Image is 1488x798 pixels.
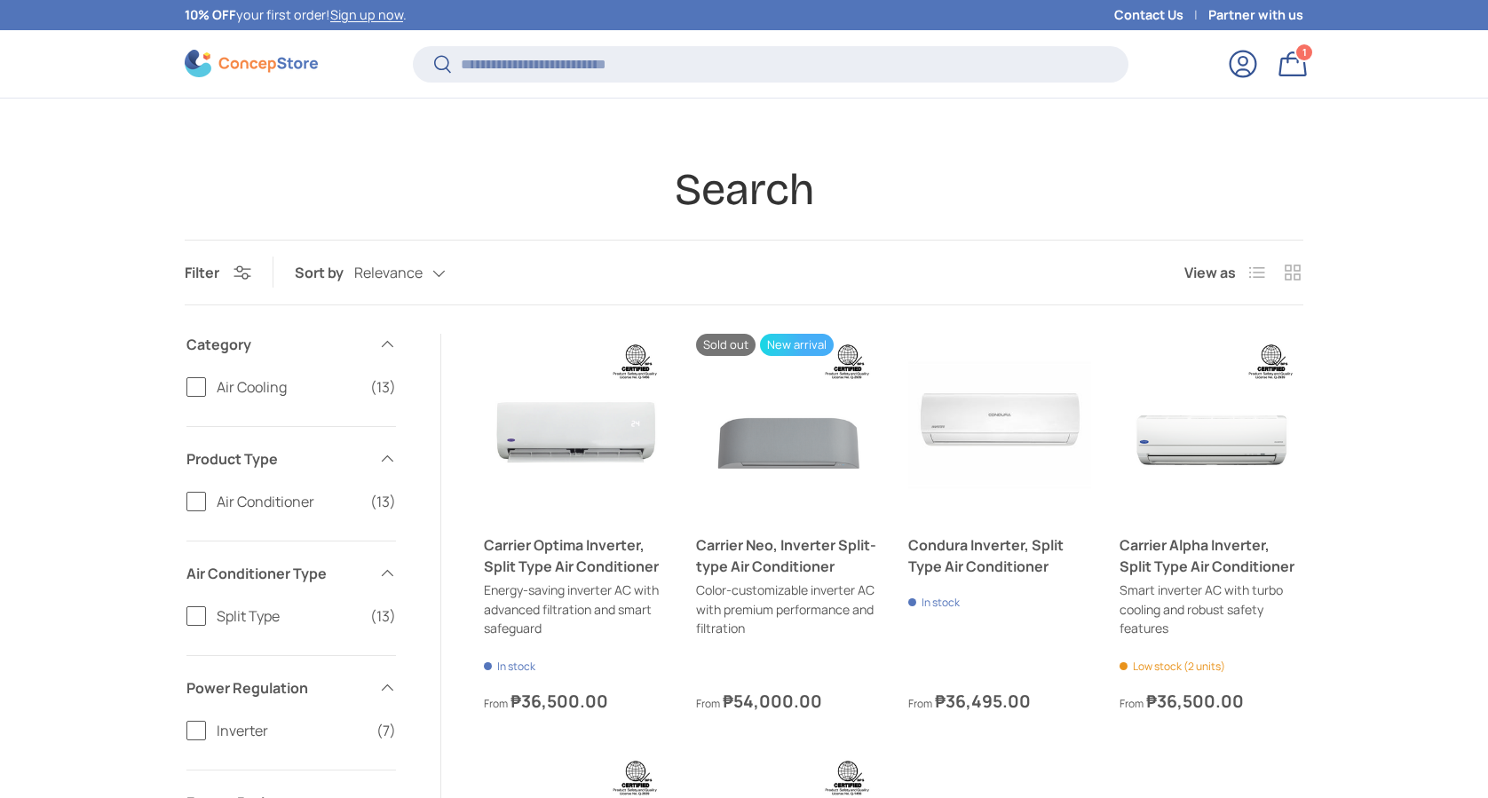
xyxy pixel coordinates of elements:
[185,5,407,25] p: your first order! .
[1120,334,1303,518] a: Carrier Alpha Inverter, Split Type Air Conditioner
[217,720,366,741] span: Inverter
[186,656,396,720] summary: Power Regulation
[186,312,396,376] summary: Category
[217,605,360,627] span: Split Type
[370,491,396,512] span: (13)
[370,605,396,627] span: (13)
[696,334,880,518] a: Carrier Neo, Inverter Split-type Air Conditioner
[1302,45,1307,59] span: 1
[1114,5,1208,25] a: Contact Us
[354,257,481,288] button: Relevance
[370,376,396,398] span: (13)
[354,265,423,281] span: Relevance
[186,448,368,470] span: Product Type
[217,491,360,512] span: Air Conditioner
[484,534,668,577] a: Carrier Optima Inverter, Split Type Air Conditioner
[186,677,368,699] span: Power Regulation
[908,334,1092,518] a: Condura Inverter, Split Type Air Conditioner
[376,720,396,741] span: (7)
[186,563,368,584] span: Air Conditioner Type
[330,6,403,23] a: Sign up now
[1184,262,1236,283] span: View as
[760,334,834,356] span: New arrival
[185,263,251,282] button: Filter
[185,50,318,77] img: ConcepStore
[185,162,1303,217] h1: Search
[696,534,880,577] a: Carrier Neo, Inverter Split-type Air Conditioner
[186,541,396,605] summary: Air Conditioner Type
[696,334,756,356] span: Sold out
[217,376,360,398] span: Air Cooling
[186,334,368,355] span: Category
[185,263,219,282] span: Filter
[185,6,236,23] strong: 10% OFF
[484,334,668,518] a: Carrier Optima Inverter, Split Type Air Conditioner
[1208,5,1303,25] a: Partner with us
[1120,534,1303,577] a: Carrier Alpha Inverter, Split Type Air Conditioner
[908,534,1092,577] a: Condura Inverter, Split Type Air Conditioner
[186,427,396,491] summary: Product Type
[295,262,354,283] label: Sort by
